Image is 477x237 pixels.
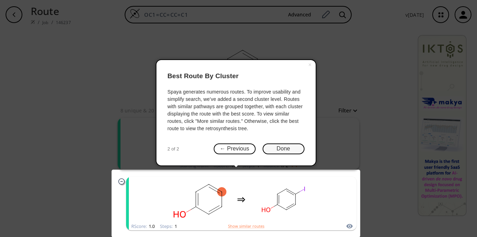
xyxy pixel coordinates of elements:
header: Best Route By Cluster [168,66,304,87]
span: 2 of 2 [168,146,179,153]
button: Close [304,60,316,70]
button: Done [263,143,304,154]
button: ← Previous [214,143,256,154]
div: Spaya generates numerous routes. To improve usability and simplify search, we’ve added a second c... [168,88,304,132]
